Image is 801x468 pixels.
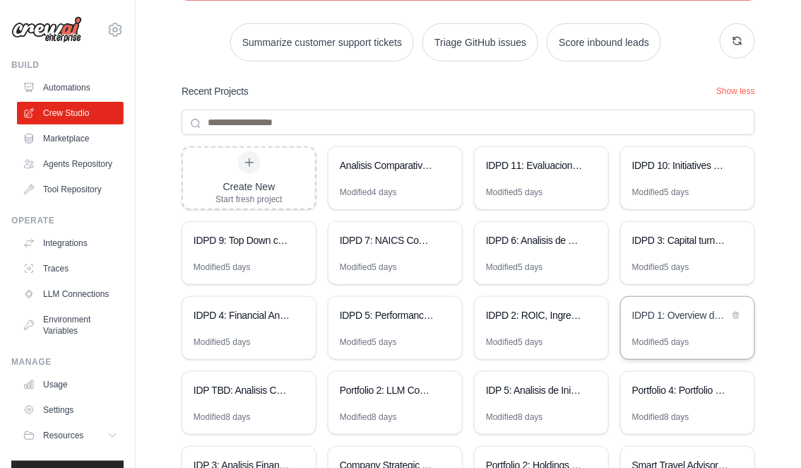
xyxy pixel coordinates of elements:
[11,356,124,368] div: Manage
[17,178,124,201] a: Tool Repository
[340,337,397,348] div: Modified 5 days
[17,308,124,342] a: Environment Variables
[340,187,397,198] div: Modified 4 days
[720,23,755,59] button: Get new suggestions
[547,23,661,62] button: Score inbound leads
[486,158,583,172] div: IDPD 11: Evaluacion de Impacto de Iniciativas Estrategicas
[182,84,249,98] h3: Recent Projects
[230,23,414,62] button: Summarize customer support tickets
[422,23,538,62] button: Triage GitHub issues
[17,257,124,280] a: Traces
[716,86,755,97] button: Show less
[43,430,83,441] span: Resources
[632,262,689,273] div: Modified 5 days
[632,411,689,423] div: Modified 8 days
[17,283,124,305] a: LLM Connections
[632,337,689,348] div: Modified 5 days
[17,424,124,447] button: Resources
[730,400,801,468] iframe: Chat Widget
[215,194,283,205] div: Start fresh project
[632,308,729,322] div: IDPD 1: Overview de la compañía
[215,180,283,194] div: Create New
[730,400,801,468] div: Widget de chat
[194,262,251,273] div: Modified 5 days
[340,308,437,322] div: IDPD 5: Performance comercial de la compañía
[340,383,437,397] div: Portfolio 2: LLM Competitive Intelligence Automation
[17,373,124,396] a: Usage
[486,187,543,198] div: Modified 5 days
[17,232,124,255] a: Integrations
[486,233,583,247] div: IDPD 6: Analisis de KPIs Operacionales Empresariales
[194,337,251,348] div: Modified 5 days
[194,411,251,423] div: Modified 8 days
[340,158,437,172] div: Analisis Comparativo - Reportes Divididos [DATE]-[DATE]
[486,337,543,348] div: Modified 5 days
[486,411,543,423] div: Modified 8 days
[486,262,543,273] div: Modified 5 days
[340,411,397,423] div: Modified 8 days
[194,233,290,247] div: IDPD 9: Top Down comparison
[340,233,437,247] div: IDPD 7: NAICS Competitor and Top Performer Analysis
[17,102,124,124] a: Crew Studio
[340,262,397,273] div: Modified 5 days
[486,383,583,397] div: IDP 5: Analisis de Iniciativas - Casos de Exito y Evaluacion EVA
[17,399,124,421] a: Settings
[632,233,729,247] div: IDPD 3: Capital turnover Financial Ratios Calculator
[729,308,743,322] button: Delete project
[11,215,124,226] div: Operate
[194,308,290,322] div: IDPD 4: Financial Analysis EVA-TSR-Valuation [PERSON_NAME] Model
[11,16,82,43] img: Logo
[486,308,583,322] div: IDPD 2: ROIC, Ingresos y margenes
[11,59,124,71] div: Build
[632,383,729,397] div: Portfolio 4: Portfolio and competitors table consolidator
[194,383,290,397] div: IDP TBD: Analisis Competitivo Financiero - Reportes Separados
[632,158,729,172] div: IDPD 10: Initiatives and BUP analysis
[17,76,124,99] a: Automations
[17,153,124,175] a: Agents Repository
[632,187,689,198] div: Modified 5 days
[17,127,124,150] a: Marketplace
